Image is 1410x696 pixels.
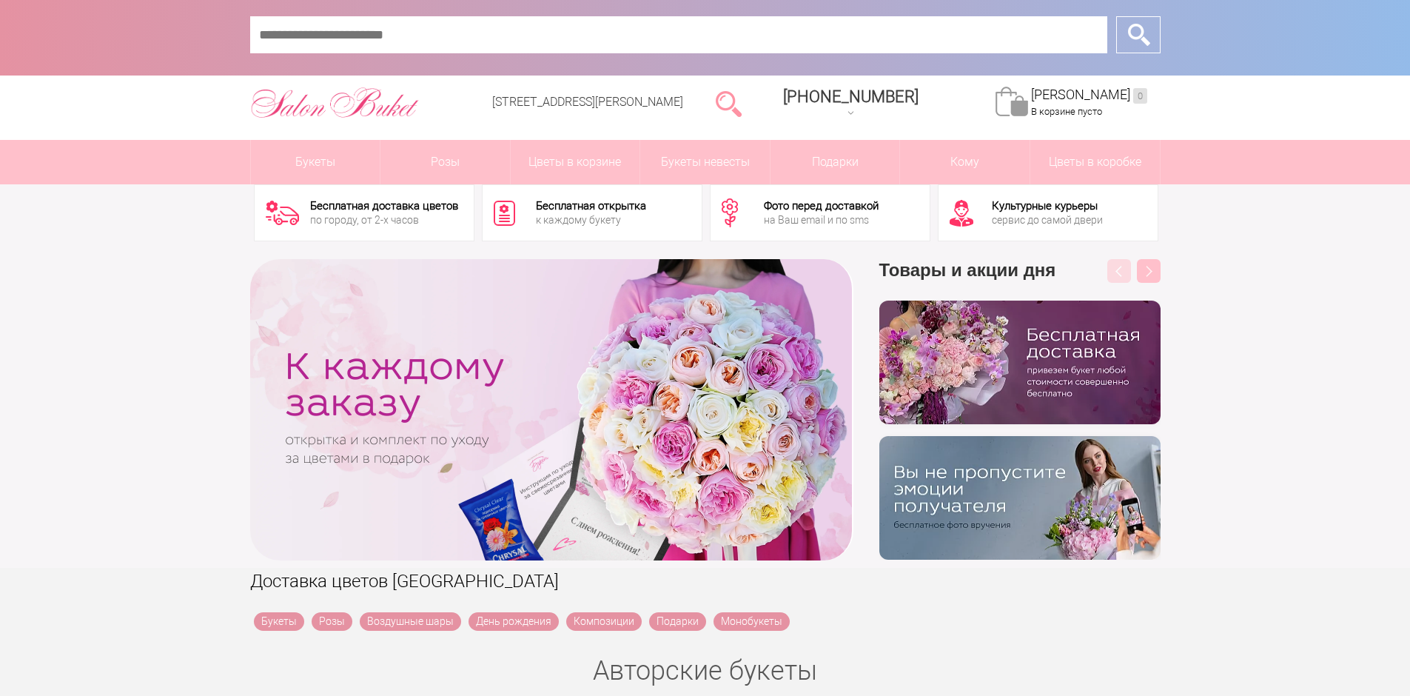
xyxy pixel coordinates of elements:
a: Композиции [566,612,642,631]
a: Подарки [649,612,706,631]
div: сервис до самой двери [992,215,1103,225]
a: [PHONE_NUMBER] [774,82,927,124]
h1: Доставка цветов [GEOGRAPHIC_DATA] [250,568,1161,595]
span: Кому [900,140,1030,184]
a: Монобукеты [714,612,790,631]
ins: 0 [1133,88,1147,104]
img: Цветы Нижний Новгород [250,84,420,122]
img: hpaj04joss48rwypv6hbykmvk1dj7zyr.png.webp [879,301,1161,424]
img: v9wy31nijnvkfycrkduev4dhgt9psb7e.png.webp [879,436,1161,560]
a: Авторские букеты [593,655,817,686]
div: на Ваш email и по sms [764,215,879,225]
a: Букеты [254,612,304,631]
a: Цветы в корзине [511,140,640,184]
div: к каждому букету [536,215,646,225]
h3: Товары и акции дня [879,259,1161,301]
a: День рождения [469,612,559,631]
a: Цветы в коробке [1030,140,1160,184]
div: Бесплатная доставка цветов [310,201,458,212]
div: Фото перед доставкой [764,201,879,212]
a: [STREET_ADDRESS][PERSON_NAME] [492,95,683,109]
a: Воздушные шары [360,612,461,631]
a: Букеты невесты [640,140,770,184]
a: Розы [312,612,352,631]
button: Next [1137,259,1161,283]
span: В корзине пусто [1031,106,1102,117]
a: Розы [380,140,510,184]
a: [PERSON_NAME] [1031,87,1147,104]
div: по городу, от 2-х часов [310,215,458,225]
div: Бесплатная открытка [536,201,646,212]
div: Культурные курьеры [992,201,1103,212]
a: Подарки [771,140,900,184]
a: Букеты [251,140,380,184]
span: [PHONE_NUMBER] [783,87,919,106]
